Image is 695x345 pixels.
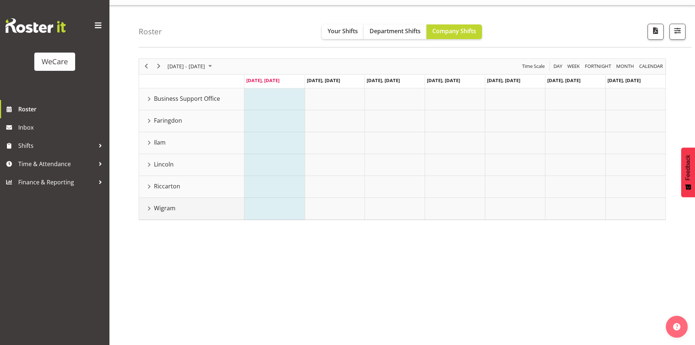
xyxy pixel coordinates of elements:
span: calendar [638,62,664,71]
span: Week [567,62,580,71]
td: Business Support Office resource [139,88,244,110]
td: Faringdon resource [139,110,244,132]
span: Shifts [18,140,95,151]
span: Your Shifts [328,27,358,35]
span: [DATE], [DATE] [547,77,580,84]
button: Company Shifts [426,24,482,39]
td: Wigram resource [139,198,244,220]
div: WeCare [42,56,68,67]
span: Ilam [154,138,166,147]
table: Timeline Week of October 6, 2025 [244,88,665,220]
button: Time Scale [521,62,546,71]
span: Riccarton [154,182,180,191]
button: Month [638,62,664,71]
img: Rosterit website logo [5,18,66,33]
button: Department Shifts [364,24,426,39]
span: Finance & Reporting [18,177,95,188]
span: Month [615,62,635,71]
div: previous period [140,59,152,74]
button: Timeline Week [566,62,581,71]
button: Next [154,62,164,71]
div: October 06 - 12, 2025 [165,59,216,74]
span: [DATE], [DATE] [367,77,400,84]
span: [DATE], [DATE] [246,77,279,84]
span: [DATE] - [DATE] [167,62,206,71]
button: Timeline Month [615,62,636,71]
span: [DATE], [DATE] [427,77,460,84]
span: Faringdon [154,116,182,125]
button: Download a PDF of the roster according to the set date range. [648,24,664,40]
span: Day [553,62,563,71]
div: Timeline Week of October 6, 2025 [139,58,666,220]
span: Business Support Office [154,94,220,103]
button: Timeline Day [552,62,564,71]
span: Company Shifts [432,27,476,35]
span: Inbox [18,122,106,133]
span: Time Scale [521,62,545,71]
span: Roster [18,104,106,115]
span: Wigram [154,204,175,212]
button: October 2025 [166,62,215,71]
span: Lincoln [154,160,174,169]
button: Fortnight [584,62,613,71]
button: Previous [142,62,151,71]
span: Department Shifts [370,27,421,35]
span: Time & Attendance [18,158,95,169]
span: [DATE], [DATE] [607,77,641,84]
button: Your Shifts [322,24,364,39]
td: Ilam resource [139,132,244,154]
div: next period [152,59,165,74]
span: [DATE], [DATE] [307,77,340,84]
button: Feedback - Show survey [681,147,695,197]
button: Filter Shifts [669,24,686,40]
td: Lincoln resource [139,154,244,176]
span: Feedback [685,155,691,180]
td: Riccarton resource [139,176,244,198]
h4: Roster [139,27,162,36]
span: [DATE], [DATE] [487,77,520,84]
img: help-xxl-2.png [673,323,680,330]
